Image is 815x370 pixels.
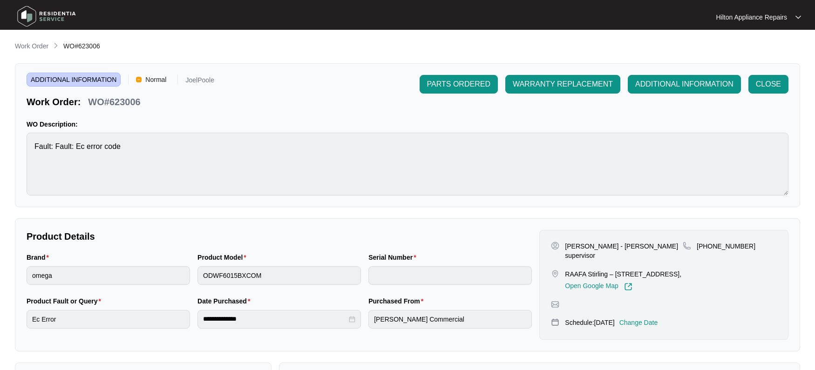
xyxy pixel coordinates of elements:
[14,2,79,30] img: residentia service logo
[27,266,190,285] input: Brand
[565,269,681,279] p: RAAFA Stirling – [STREET_ADDRESS],
[565,283,632,291] a: Open Google Map
[624,283,632,291] img: Link-External
[513,79,613,90] span: WARRANTY REPLACEMENT
[619,318,658,327] p: Change Date
[27,296,105,306] label: Product Fault or Query
[505,75,620,94] button: WARRANTY REPLACEMENT
[368,310,532,329] input: Purchased From
[197,266,361,285] input: Product Model
[27,120,788,129] p: WO Description:
[683,242,691,250] img: map-pin
[185,77,214,87] p: JoelPoole
[748,75,788,94] button: CLOSE
[420,75,498,94] button: PARTS ORDERED
[551,242,559,250] img: user-pin
[13,41,50,52] a: Work Order
[197,253,250,262] label: Product Model
[756,79,781,90] span: CLOSE
[565,242,683,260] p: [PERSON_NAME] - [PERSON_NAME] supervisor
[551,269,559,278] img: map-pin
[15,41,48,51] p: Work Order
[716,13,787,22] p: Hilton Appliance Repairs
[795,15,801,20] img: dropdown arrow
[697,242,755,251] p: [PHONE_NUMBER]
[635,79,733,90] span: ADDITIONAL INFORMATION
[88,95,140,108] p: WO#623006
[565,318,614,327] p: Schedule: [DATE]
[203,314,347,324] input: Date Purchased
[27,133,788,195] textarea: Fault: Fault: Ec error code
[551,300,559,309] img: map-pin
[427,79,490,90] span: PARTS ORDERED
[27,253,53,262] label: Brand
[52,42,60,49] img: chevron-right
[628,75,741,94] button: ADDITIONAL INFORMATION
[551,318,559,326] img: map-pin
[368,266,532,285] input: Serial Number
[142,73,170,87] span: Normal
[136,77,142,82] img: Vercel Logo
[368,253,420,262] label: Serial Number
[63,42,100,50] span: WO#623006
[197,296,254,306] label: Date Purchased
[27,310,190,329] input: Product Fault or Query
[27,95,81,108] p: Work Order:
[368,296,427,306] label: Purchased From
[27,230,532,243] p: Product Details
[27,73,121,87] span: ADDITIONAL INFORMATION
